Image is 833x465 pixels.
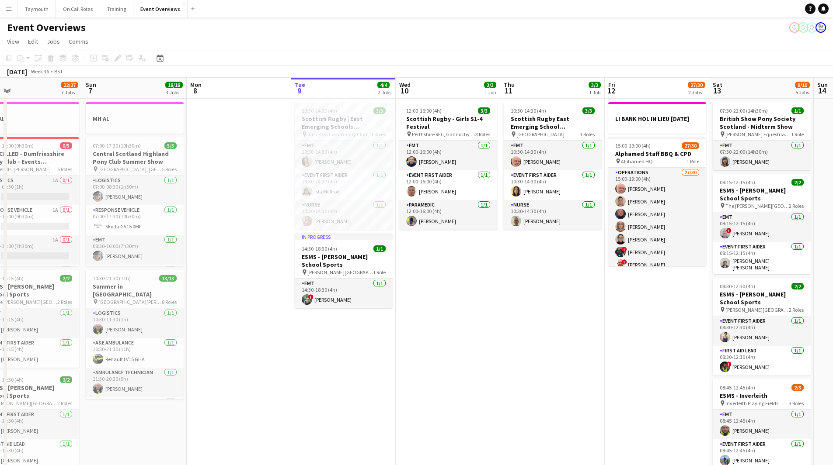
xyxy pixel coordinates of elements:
div: [DATE] [7,67,27,76]
app-user-avatar: Operations Team [789,22,800,33]
span: Week 36 [29,68,51,75]
button: On Call Rotas [56,0,100,17]
h1: Event Overviews [7,21,86,34]
button: Training [100,0,133,17]
app-user-avatar: Operations Team [807,22,817,33]
a: Jobs [43,36,63,47]
a: Edit [24,36,42,47]
button: Taymouth [18,0,56,17]
a: Comms [65,36,92,47]
span: Edit [28,38,38,45]
span: View [7,38,19,45]
div: BST [54,68,63,75]
button: Event Overviews [133,0,188,17]
span: Comms [69,38,88,45]
app-user-avatar: Operations Manager [816,22,826,33]
app-user-avatar: Operations Team [798,22,809,33]
span: Jobs [47,38,60,45]
a: View [3,36,23,47]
